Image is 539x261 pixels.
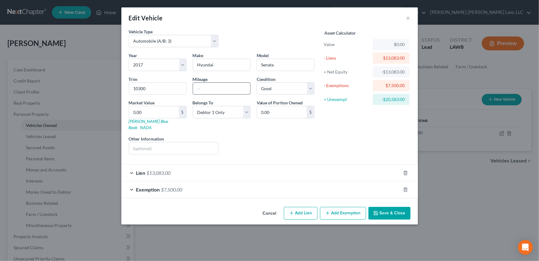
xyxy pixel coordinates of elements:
[324,55,370,61] div: - Liens
[406,14,411,22] button: ×
[257,99,303,106] label: Value of Portion Owned
[129,76,138,82] label: Trim
[193,83,250,95] input: --
[129,14,163,22] div: Edit Vehicle
[129,136,164,142] label: Other Information
[193,59,250,71] input: ex. Nissan
[129,106,179,118] input: 0.00
[140,125,152,130] a: NADA
[378,55,405,61] div: $13,083.00
[129,119,168,130] a: [PERSON_NAME] Blue Book
[368,207,411,220] button: Save & Close
[518,240,533,255] div: Open Intercom Messenger
[257,76,276,82] label: Condition
[147,170,171,176] span: $13,083.00
[324,96,370,103] div: = Unexempt
[324,30,356,36] label: Asset Calculator
[129,83,186,95] input: ex. LS, LT, etc
[179,106,186,118] div: $
[307,106,314,118] div: $
[129,99,155,106] label: Market Value
[257,106,307,118] input: 0.00
[378,82,405,89] div: $7,500.00
[258,208,281,220] button: Cancel
[129,52,137,59] label: Year
[378,69,405,75] div: -$13,083.00
[378,96,405,103] div: -$20,583.00
[129,28,153,35] label: Vehicle Type
[193,53,204,58] span: Make
[136,187,160,192] span: Exemption
[136,170,145,176] span: Lien
[320,207,366,220] button: Add Exemption
[284,207,318,220] button: Add Lien
[257,59,314,71] input: ex. Altima
[378,41,405,48] div: $0.00
[324,82,370,89] div: - Exemptions
[257,52,269,59] label: Model
[324,41,370,48] div: Value
[129,142,218,154] input: (optional)
[193,100,213,105] span: Belongs To
[161,187,183,192] span: $7,500.00
[193,76,208,82] label: Mileage
[324,69,370,75] div: = Net Equity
